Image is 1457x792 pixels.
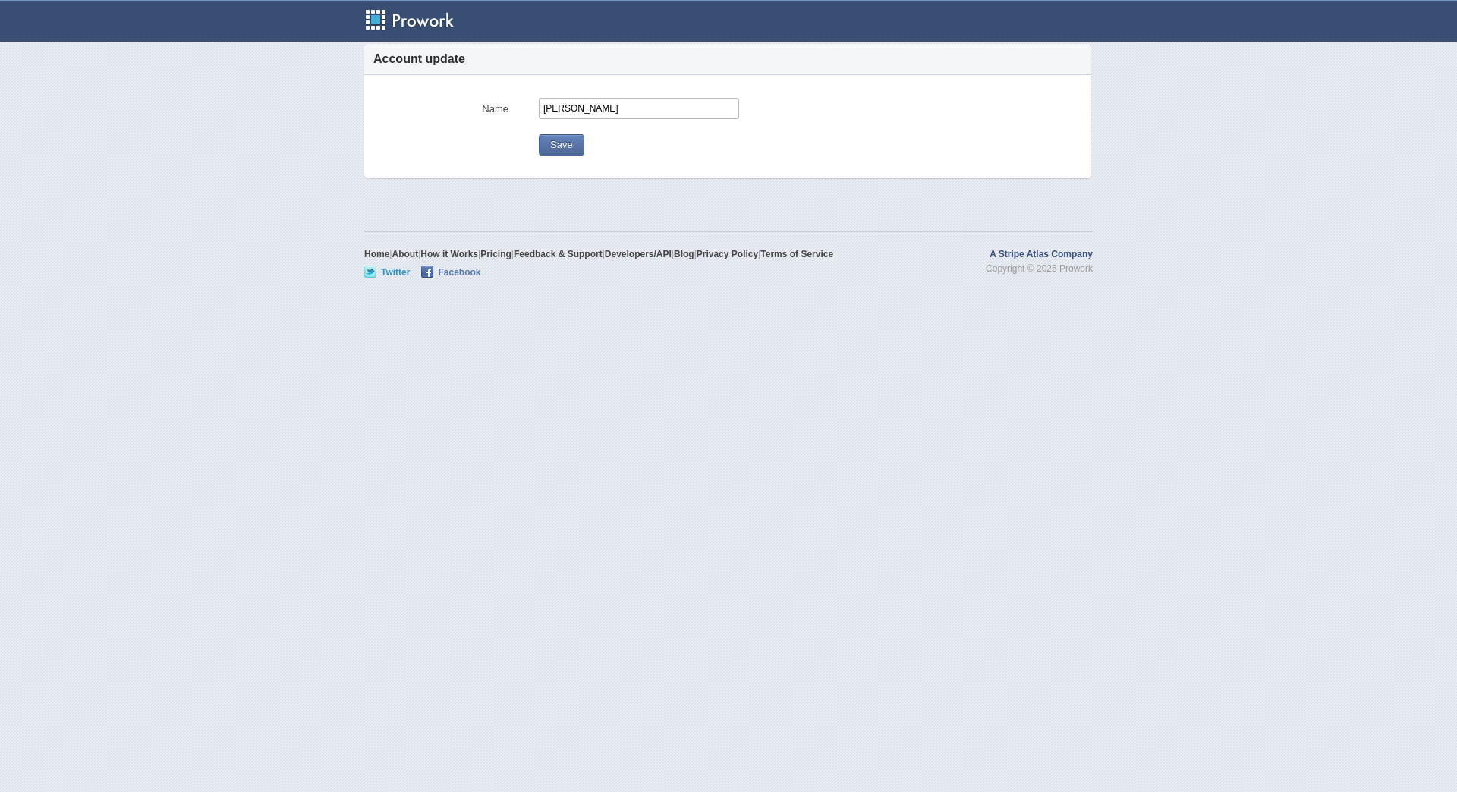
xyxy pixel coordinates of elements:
label: Name [372,98,508,116]
a: About [392,249,418,259]
a: Blog [674,249,694,259]
a: A Stripe Atlas Company [990,247,1093,262]
a: Home [364,249,389,259]
a: Twitter [364,266,410,278]
a: Pricing [480,249,511,259]
a: Privacy Policy [697,249,758,259]
h3: Account update [373,44,465,74]
input: What do you want to be called? [539,98,739,119]
p: | | | | | | | | [364,247,833,278]
a: How it Works [420,249,478,259]
a: Facebook [421,266,480,278]
a: Terms of Service [760,249,833,259]
a: Feedback & Support [514,249,603,259]
span: Copyright © 2025 Prowork [986,262,1093,276]
a: Prowork [364,8,474,32]
button: Save [539,134,584,156]
a: Developers/API [605,249,672,259]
